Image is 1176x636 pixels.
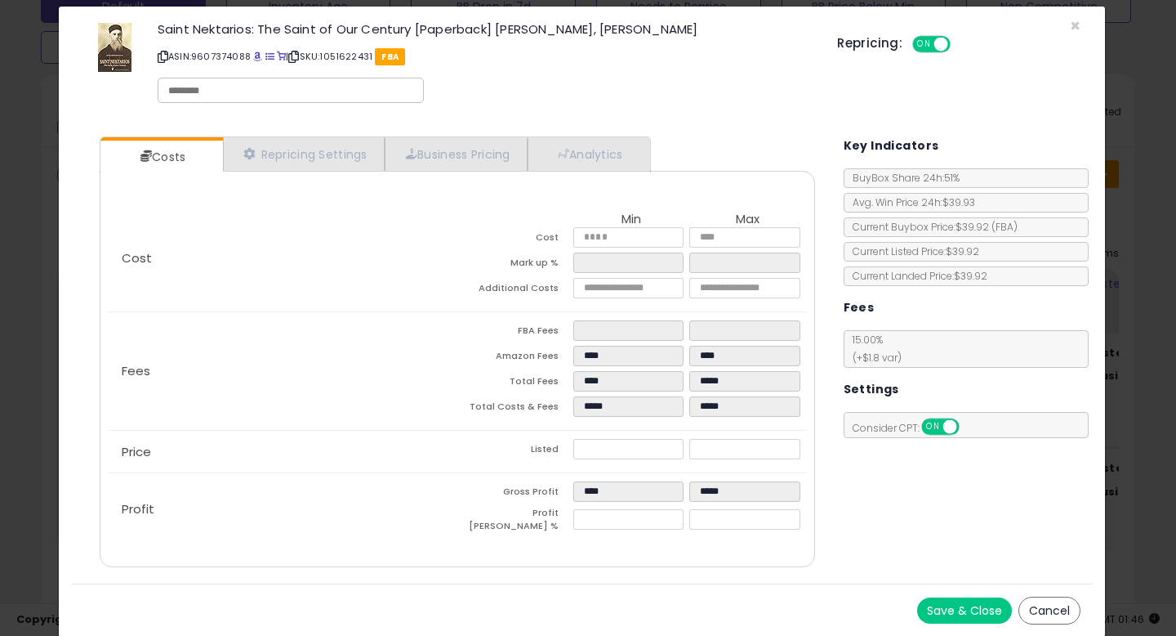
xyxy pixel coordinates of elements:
p: ASIN: 9607374088 | SKU: 1051622431 [158,43,813,69]
p: Cost [109,252,457,265]
img: 51yrbTdXVfL._SL60_.jpg [98,23,131,72]
span: BuyBox Share 24h: 51% [844,171,960,185]
td: Amazon Fees [457,346,573,371]
span: (+$1.8 var) [844,351,902,365]
button: Cancel [1018,597,1080,625]
span: Current Buybox Price: [844,220,1018,234]
h5: Repricing: [837,37,902,50]
span: $39.92 [955,220,1018,234]
span: Current Listed Price: $39.92 [844,244,979,258]
span: Consider CPT: [844,421,981,435]
td: Listed [457,439,573,464]
p: Price [109,446,457,459]
td: Total Costs & Fees [457,396,573,422]
a: Analytics [528,137,648,171]
span: ( FBA ) [991,220,1018,234]
td: Total Fees [457,371,573,396]
a: All offer listings [265,50,274,63]
span: Current Landed Price: $39.92 [844,269,987,283]
span: Avg. Win Price 24h: $39.93 [844,195,975,209]
span: 15.00 % [844,333,902,365]
a: Your listing only [277,50,286,63]
span: OFF [948,38,974,52]
h5: Settings [844,379,899,400]
a: Repricing Settings [223,137,385,171]
span: FBA [375,48,405,65]
span: × [1070,14,1080,38]
span: ON [923,420,943,434]
a: BuyBox page [253,50,262,63]
span: OFF [956,420,982,434]
a: Business Pricing [385,137,528,171]
th: Max [689,213,805,227]
td: Cost [457,227,573,253]
td: Additional Costs [457,278,573,303]
button: Save & Close [917,598,1012,624]
h5: Key Indicators [844,136,939,156]
p: Profit [109,503,457,516]
td: FBA Fees [457,320,573,346]
a: Costs [100,141,221,173]
td: Mark up % [457,253,573,278]
td: Gross Profit [457,481,573,507]
th: Min [573,213,689,227]
h5: Fees [844,298,875,318]
h3: Saint Nektarios: The Saint of Our Century [Paperback] [PERSON_NAME], [PERSON_NAME] [158,23,813,35]
p: Fees [109,365,457,378]
td: Profit [PERSON_NAME] % [457,507,573,537]
span: ON [914,38,934,52]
